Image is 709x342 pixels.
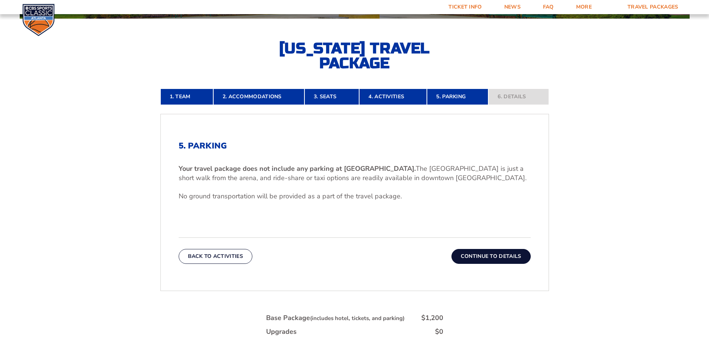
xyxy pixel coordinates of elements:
div: Base Package [266,313,405,323]
img: CBS Sports Classic [22,4,55,36]
a: 4. Activities [359,89,427,105]
b: Your travel package does not include any parking at [GEOGRAPHIC_DATA]. [179,164,416,173]
h2: 5. Parking [179,141,531,151]
p: No ground transportation will be provided as a part of the travel package. [179,192,531,201]
a: 3. Seats [304,89,359,105]
button: Back To Activities [179,249,252,264]
div: Upgrades [266,327,297,336]
button: Continue To Details [451,249,531,264]
a: 1. Team [160,89,213,105]
small: (includes hotel, tickets, and parking) [310,314,405,322]
div: $0 [435,327,443,336]
h2: [US_STATE] Travel Package [273,41,437,71]
a: 2. Accommodations [213,89,304,105]
p: The [GEOGRAPHIC_DATA] is just a short walk from the arena, and ride-share or taxi options are rea... [179,164,531,183]
div: $1,200 [421,313,443,323]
